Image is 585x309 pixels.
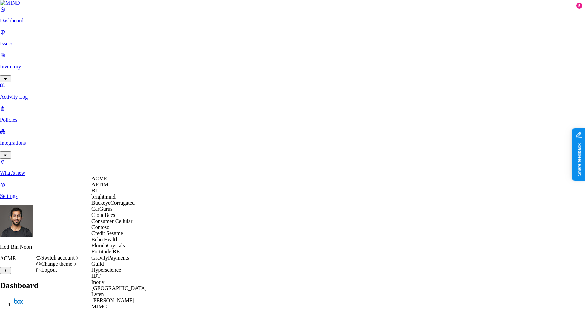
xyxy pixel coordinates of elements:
[91,255,129,261] span: GravityPayments
[91,212,115,218] span: CloudBees
[91,218,132,224] span: Consumer Cellular
[91,194,116,200] span: brightmind
[91,267,121,273] span: Hyperscience
[91,182,108,187] span: APTIM
[36,267,80,273] div: Logout
[91,188,97,193] span: BI
[91,206,112,212] span: CarGurus
[91,243,125,248] span: FloridaCrystals
[91,176,107,181] span: ACME
[91,273,101,279] span: IDT
[91,230,123,236] span: Credit Sesame
[91,291,104,297] span: Lyten
[41,255,75,261] span: Switch account
[41,261,72,267] span: Change theme
[91,279,104,285] span: Inotiv
[91,224,109,230] span: Contoso
[91,236,119,242] span: Echo Health
[91,249,120,254] span: Fortitude RE
[91,297,134,303] span: [PERSON_NAME]
[91,261,104,267] span: Guild
[91,285,147,291] span: [GEOGRAPHIC_DATA]
[91,200,135,206] span: BuckeyeCorrugated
